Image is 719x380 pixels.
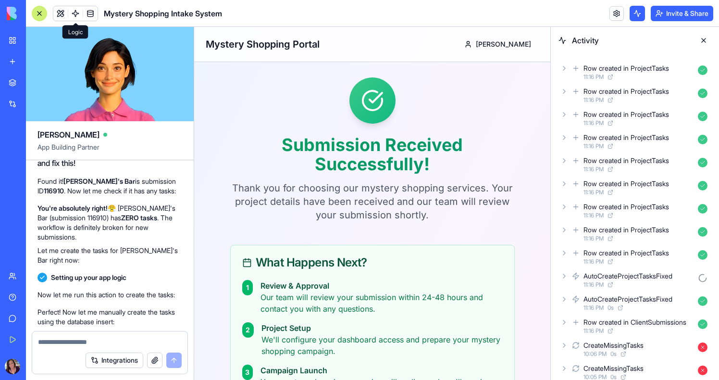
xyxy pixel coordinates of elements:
span: Setting up your app logic [51,273,126,282]
div: Row created in ProjectTasks [583,248,669,258]
div: CreateMissingTasks [583,341,644,350]
span: 11:16 PM [583,142,604,150]
strong: 116910 [44,187,64,195]
strong: [PERSON_NAME]'s Bar [63,177,135,185]
span: Activity [572,35,690,46]
button: Integrations [86,353,143,368]
span: 10:06 PM [583,350,607,358]
button: [PERSON_NAME] [262,8,345,27]
p: Found it! is submission ID . Now let me check if it has any tasks: [37,177,182,196]
span: [PERSON_NAME] [37,129,99,140]
div: Row created in ProjectTasks [583,156,669,165]
p: Thank you for choosing our mystery shopping services. Your project details have been received and... [36,154,321,195]
span: 0 s [610,350,617,358]
strong: ZERO tasks [121,214,157,222]
img: ACg8ocIAE6wgsgHe9tMraKf-hAp8HJ_1XYJJkosSgrxIF3saiq0oh1HR=s96-c [5,359,20,374]
span: 11:16 PM [583,281,604,289]
span: 11:16 PM [583,73,604,81]
span: App Building Partner [37,142,182,160]
div: Row created in ProjectTasks [583,225,669,235]
div: AutoCreateProjectTasksFixed [583,271,672,281]
span: 11:16 PM [583,235,604,242]
span: 11:16 PM [583,212,604,219]
h1: Submission Received Successfully! [36,108,321,147]
h3: Campaign Launch [66,338,308,349]
p: Your mystery shopping campaign will go live and you'll receive regular updates on progress. [66,349,308,372]
p: Now let me run this action to create the tasks: [37,290,182,300]
h2: Mystery Shopping Portal [12,11,125,24]
h3: Project Setup [67,295,309,307]
div: Row created in ProjectTasks [583,110,669,119]
p: Let me create the tasks for [PERSON_NAME]'s Bar right now: [37,246,182,265]
span: 11:16 PM [583,119,604,127]
span: 11:16 PM [583,165,604,173]
button: Invite & Share [651,6,713,21]
div: CreateMissingTasks [583,364,644,373]
div: 3 [48,338,59,353]
span: Mystery Shopping Intake System [104,8,222,19]
span: 11:16 PM [583,189,604,196]
div: What Happens Next? [48,230,309,241]
span: [PERSON_NAME] [282,13,337,22]
div: Row created in ProjectTasks [583,133,669,142]
span: 11:16 PM [583,96,604,104]
h3: Review & Approval [66,253,308,265]
div: Row created in ClientSubmissions [583,317,686,327]
div: Logic [62,25,88,39]
span: 11:16 PM [583,304,604,312]
p: Our team will review your submission within 24-48 hours and contact you with any questions. [66,265,308,288]
div: 1 [48,253,59,268]
strong: You're absolutely right! [37,204,108,212]
span: 11:16 PM [583,327,604,335]
div: Row created in ProjectTasks [583,202,669,212]
p: We'll configure your dashboard access and prepare your mystery shopping campaign. [67,307,309,330]
div: Row created in ProjectTasks [583,63,669,73]
div: 2 [48,295,60,311]
span: 0 s [607,304,614,312]
div: AutoCreateProjectTasksFixed [583,294,672,304]
span: 11:16 PM [583,258,604,266]
p: Perfect! Now let me manually create the tasks using the database insert: [37,307,182,327]
div: Row created in ProjectTasks [583,87,669,96]
img: logo [7,7,66,20]
p: 😤 [PERSON_NAME]'s Bar (submission 116910) has . The workflow is definitely broken for new submiss... [37,203,182,242]
div: Row created in ProjectTasks [583,179,669,189]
